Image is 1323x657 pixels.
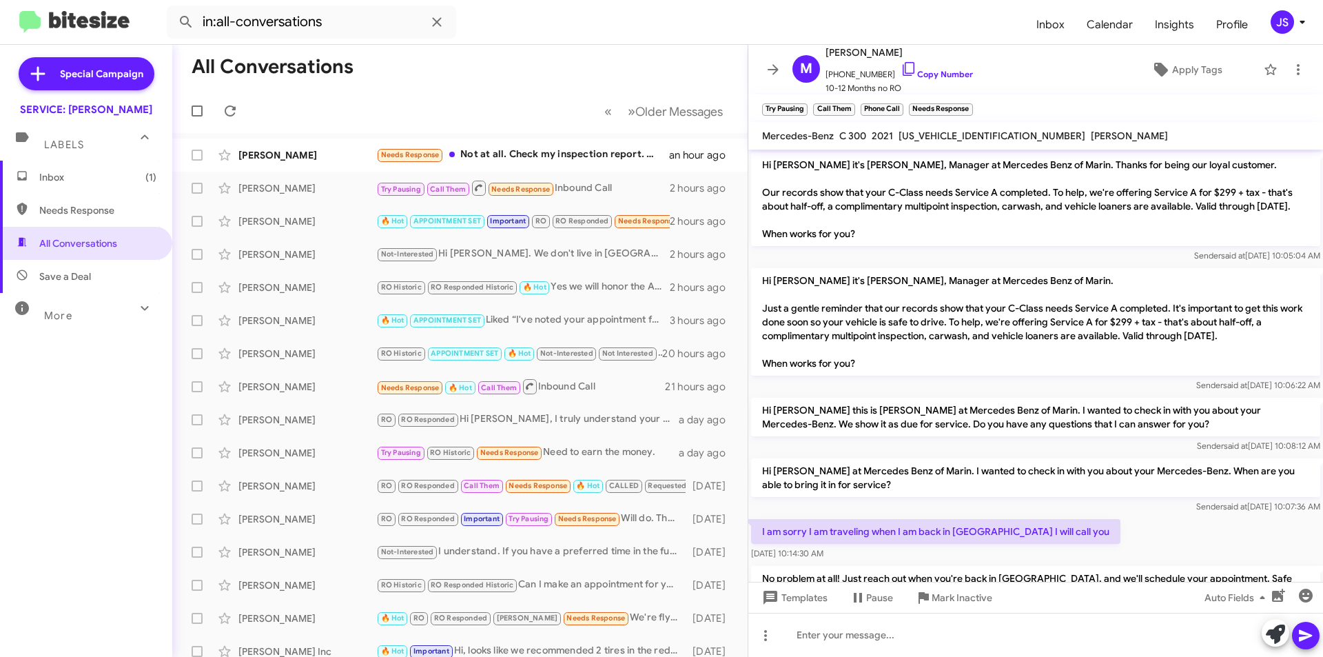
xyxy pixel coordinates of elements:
[648,481,739,490] span: Requested Advisor Assist
[430,185,466,194] span: Call Them
[167,6,456,39] input: Search
[376,511,686,527] div: Will do. Thank you!
[238,512,376,526] div: [PERSON_NAME]
[540,349,593,358] span: Not-Interested
[238,247,376,261] div: [PERSON_NAME]
[376,312,670,328] div: Liked “I've noted your appointment for [DATE], at 7:30 AM. We'll have a loaner car ready for you....
[679,413,737,427] div: a day ago
[238,214,376,228] div: [PERSON_NAME]
[679,446,737,460] div: a day ago
[238,446,376,460] div: [PERSON_NAME]
[381,514,392,523] span: RO
[381,614,404,623] span: 🔥 Hot
[1204,585,1271,610] span: Auto Fields
[899,130,1085,142] span: [US_VEHICLE_IDENTIFICATION_NUMBER]
[619,97,731,125] button: Next
[670,281,737,294] div: 2 hours ago
[238,314,376,327] div: [PERSON_NAME]
[413,647,449,656] span: Important
[751,548,823,558] span: [DATE] 10:14:30 AM
[145,170,156,184] span: (1)
[238,611,376,625] div: [PERSON_NAME]
[376,378,665,395] div: Inbound Call
[523,283,546,292] span: 🔥 Hot
[1223,380,1247,390] span: said at
[509,481,567,490] span: Needs Response
[376,544,686,560] div: I understand. If you have a preferred time in the future or any questions about services, feel fr...
[1221,250,1245,261] span: said at
[1193,585,1282,610] button: Auto Fields
[604,103,612,120] span: «
[376,577,686,593] div: Can I make an appointment for you?
[909,103,972,116] small: Needs Response
[635,104,723,119] span: Older Messages
[618,216,677,225] span: Needs Response
[44,139,84,151] span: Labels
[480,448,539,457] span: Needs Response
[751,519,1120,544] p: I am sorry I am traveling when I am back in [GEOGRAPHIC_DATA] I will call you
[19,57,154,90] a: Special Campaign
[751,458,1320,497] p: Hi [PERSON_NAME] at Mercedes Benz of Marin. I wanted to check in with you about your Mercedes-Ben...
[861,103,903,116] small: Phone Call
[1172,57,1222,82] span: Apply Tags
[238,281,376,294] div: [PERSON_NAME]
[602,349,653,358] span: Not Interested
[39,270,91,283] span: Save a Deal
[192,56,353,78] h1: All Conversations
[670,181,737,195] div: 2 hours ago
[1144,5,1205,45] a: Insights
[762,103,808,116] small: Try Pausing
[670,314,737,327] div: 3 hours ago
[491,185,550,194] span: Needs Response
[751,268,1320,376] p: Hi [PERSON_NAME] it's [PERSON_NAME], Manager at Mercedes Benz of Marin. Just a gentle reminder th...
[238,380,376,394] div: [PERSON_NAME]
[238,545,376,559] div: [PERSON_NAME]
[39,203,156,217] span: Needs Response
[1196,380,1320,390] span: Sender [DATE] 10:06:22 AM
[1196,501,1320,512] span: Sender [DATE] 10:07:36 AM
[839,130,866,142] span: C 300
[686,479,737,493] div: [DATE]
[497,614,558,623] span: [PERSON_NAME]
[381,448,421,457] span: Try Pausing
[825,61,973,81] span: [PHONE_NUMBER]
[413,316,481,325] span: APPOINTMENT SET
[376,412,679,427] div: Hi [PERSON_NAME], I truly understand your concern. The offer wasn’t available at the time of your...
[1224,441,1248,451] span: said at
[669,148,737,162] div: an hour ago
[509,514,548,523] span: Try Pausing
[670,247,737,261] div: 2 hours ago
[1223,501,1247,512] span: said at
[238,148,376,162] div: [PERSON_NAME]
[576,481,599,490] span: 🔥 Hot
[800,58,812,80] span: M
[901,69,973,79] a: Copy Number
[464,514,500,523] span: Important
[609,481,639,490] span: CALLED
[686,545,737,559] div: [DATE]
[431,283,513,292] span: RO Responded Historic
[60,67,143,81] span: Special Campaign
[597,97,731,125] nav: Page navigation example
[1205,5,1259,45] span: Profile
[866,585,893,610] span: Pause
[431,349,498,358] span: APPOINTMENT SET
[376,610,686,626] div: We're flying back to [GEOGRAPHIC_DATA] and leaving the car here, so it won't be used much. So pro...
[813,103,854,116] small: Call Them
[381,547,434,556] span: Not-Interested
[238,479,376,493] div: [PERSON_NAME]
[376,445,679,461] div: Need to earn the money.
[401,415,454,424] span: RO Responded
[662,347,737,361] div: 20 hours ago
[413,216,481,225] span: APPOINTMENT SET
[449,383,472,392] span: 🔥 Hot
[566,614,625,623] span: Needs Response
[1025,5,1076,45] a: Inbox
[238,578,376,592] div: [PERSON_NAME]
[434,614,487,623] span: RO Responded
[1076,5,1144,45] span: Calendar
[376,345,662,361] div: Fantastic, thank you. And thanks again for the service discount.
[381,316,404,325] span: 🔥 Hot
